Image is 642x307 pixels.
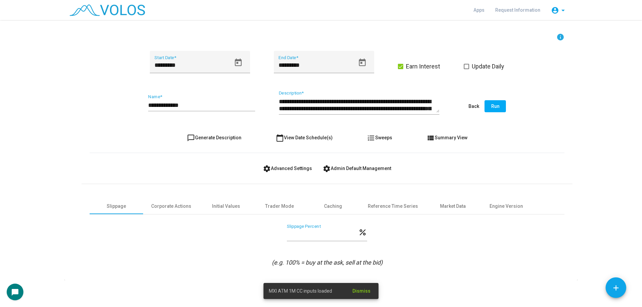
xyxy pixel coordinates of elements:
span: Summary View [427,135,467,140]
span: Generate Description [187,135,241,140]
mat-icon: calendar_today [276,134,284,142]
span: Sweeps [367,135,392,140]
span: Apps [473,7,485,13]
span: Request Information [495,7,540,13]
mat-icon: chat_bubble_outline [187,134,195,142]
button: Sweeps [362,132,398,144]
span: Admin Default Management [323,166,391,171]
button: Generate Description [182,132,247,144]
span: Advanced Settings [263,166,312,171]
button: Add icon [606,277,626,298]
i: (e.g. 100% = buy at the ask, sell at the bid) [272,259,383,266]
div: Reference Time Series [368,203,418,210]
span: Update Daily [472,62,504,70]
span: Earn Interest [406,62,440,70]
button: Open calendar [231,55,246,70]
mat-icon: info [556,33,564,41]
mat-icon: chat_bubble [11,288,19,296]
div: Slippage [107,203,126,210]
div: Engine Version [490,203,523,210]
div: Trader Mode [265,203,294,210]
span: Dismiss [352,288,370,294]
div: Caching [324,203,342,210]
mat-icon: settings [323,165,331,173]
span: MXI ATM 1M CC inputs loaded [269,288,332,294]
div: Corporate Actions [151,203,191,210]
mat-icon: format_list_numbered [367,134,375,142]
button: Admin Default Management [317,162,397,174]
button: Dismiss [347,285,376,297]
button: View Date Schedule(s) [271,132,338,144]
button: Summary View [421,132,473,144]
span: Run [491,104,500,109]
div: Initial Values [212,203,240,210]
mat-icon: percent [358,227,367,236]
a: Apps [468,4,490,16]
span: Back [468,104,479,109]
button: Advanced Settings [257,162,317,174]
a: Request Information [490,4,546,16]
span: View Date Schedule(s) [276,135,333,140]
mat-icon: arrow_drop_down [559,6,567,14]
mat-icon: settings [263,165,271,173]
mat-icon: account_circle [551,6,559,14]
mat-icon: view_list [427,134,435,142]
button: Open calendar [355,55,370,70]
div: Market Data [440,203,466,210]
button: Run [485,100,506,112]
mat-icon: add [612,284,620,292]
button: Back [463,100,485,112]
